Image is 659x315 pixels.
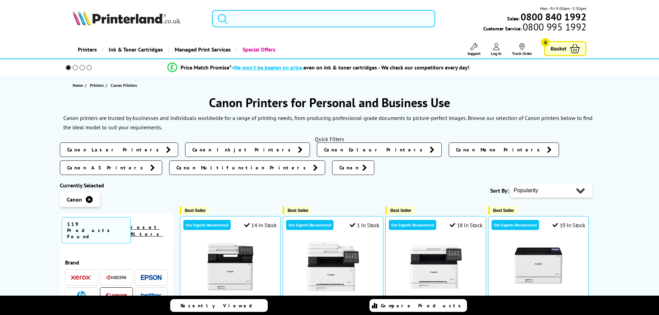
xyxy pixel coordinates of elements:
img: Epson [141,275,162,280]
a: Canon i-SENSYS MF752Cdw [204,287,256,294]
a: 0800 840 1992 [520,13,586,20]
div: Our Experts Recommend [389,220,436,230]
div: 19 In Stock [552,222,585,229]
button: Best Seller [385,206,415,214]
img: Kyocera [106,275,127,280]
a: Ink & Toner Cartridges [102,41,168,58]
span: Canon [67,196,82,203]
a: Managed Print Services [168,41,236,58]
img: HP [77,291,86,300]
a: Canon [106,291,127,300]
span: Canon Colour Printers [324,146,426,153]
a: Basket 0 [544,41,586,56]
div: Our Experts Recommend [286,220,333,230]
span: Canon Printers [111,83,137,88]
a: Canon Inkjet Printers [185,142,310,157]
a: Printers [73,41,102,58]
a: Xerox [71,273,92,282]
span: Sales: [507,15,520,22]
img: Canon i-SENSYS MF651Cw [410,241,462,293]
button: Best Seller [283,206,312,214]
span: We won’t be beaten on price, [234,64,303,71]
img: Canon i-SENSYS MF655Cdw [307,241,359,293]
span: Canon Inkjet Printers [192,146,294,153]
div: - even on ink & toner cartridges - We check our competitors every day! [231,64,469,71]
img: Printerland Logo [73,10,181,26]
li: modal_Promise [56,62,581,74]
span: Best Seller [390,208,411,213]
span: Basket [550,44,566,53]
img: Canon [106,293,127,298]
a: Special Offers [236,41,281,58]
a: Brother [141,291,162,300]
span: Sort By: [490,187,509,194]
span: Best Seller [185,208,206,213]
a: Canon Multifunction Printers [169,160,325,175]
span: Canon Laser Printers [67,146,163,153]
span: Price Match Promise* [181,64,231,71]
a: reset filters [131,224,163,237]
span: 119 Products Found [62,217,131,243]
span: Canon [339,164,359,171]
a: Canon i-SENSYS MF651Cw [410,287,462,294]
a: Printerland Logo [73,10,204,27]
img: Brother [141,293,162,298]
img: Canon i-SENSYS MF752Cdw [204,241,256,293]
span: Canon A3 Printers [67,164,147,171]
div: Our Experts Recommend [183,220,231,230]
a: Home [73,82,85,89]
div: Our Experts Recommend [492,220,539,230]
a: Recently Viewed [170,299,268,312]
span: Mon - Fri 9:00am - 5:30pm [540,5,586,12]
a: Canon Laser Printers [60,142,178,157]
span: Brand [65,259,168,266]
a: Canon i-SENSYS MF655Cdw [307,287,359,294]
span: Recently Viewed [181,303,259,309]
div: Quick Filters [60,136,599,142]
a: Canon A3 Printers [60,160,162,175]
a: Epson [141,273,162,282]
img: Canon i-SENSYS LBP673Cdw [513,241,565,293]
b: 0800 840 1992 [521,10,586,23]
a: Canon [332,160,374,175]
button: Best Seller [180,206,209,214]
span: Ink & Toner Cartridges [109,41,163,58]
a: Support [467,43,480,56]
span: Log In [491,51,502,56]
a: Canon Mono Printers [449,142,559,157]
div: Currently Selected [60,182,173,189]
span: Support [467,51,480,56]
span: Best Seller [287,208,309,213]
span: 0 [541,38,550,47]
span: Best Seller [493,208,514,213]
a: Canon Colour Printers [317,142,442,157]
span: Customer Service: [483,24,586,32]
a: Compare Products [369,299,467,312]
div: 1 In Stock [350,222,379,229]
img: Xerox [71,275,92,280]
a: Canon i-SENSYS LBP673Cdw [513,287,565,294]
span: 0800 995 1992 [522,24,586,30]
span: Printers [90,82,104,89]
a: Printers [90,82,106,89]
a: Track Order [512,43,532,56]
span: Canon Mono Printers [456,146,543,153]
span: Canon Multifunction Printers [176,164,310,171]
p: Canon printers are trusted by businesses and individuals worldwide for a range of printing needs,... [63,113,596,132]
div: 14 In Stock [244,222,277,229]
button: Best Seller [488,206,518,214]
div: 18 In Stock [450,222,482,229]
a: HP [71,291,92,300]
h1: Canon Printers for Personal and Business Use [60,94,599,111]
span: Compare Products [381,303,465,309]
a: Kyocera [106,273,127,282]
a: Log In [491,43,502,56]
